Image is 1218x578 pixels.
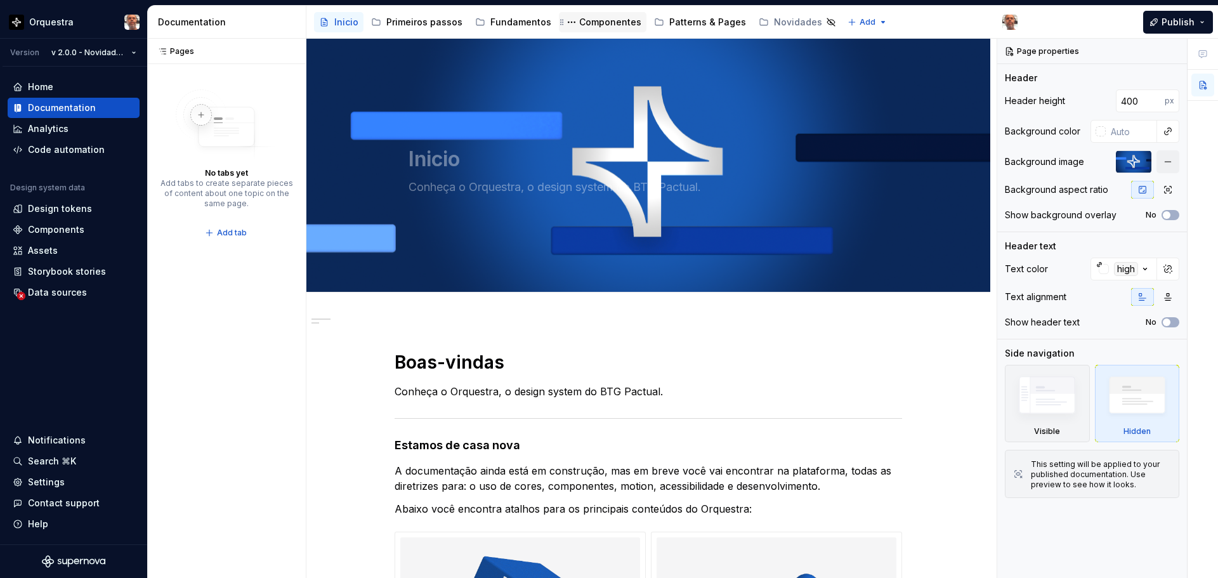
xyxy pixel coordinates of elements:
[395,438,520,452] strong: Estamos de casa nova
[8,430,140,450] button: Notifications
[1005,365,1090,442] div: Visible
[1005,209,1116,221] div: Show background overlay
[1034,426,1060,437] div: Visible
[28,122,69,135] div: Analytics
[10,183,85,193] div: Design system data
[8,240,140,261] a: Assets
[158,16,301,29] div: Documentation
[28,202,92,215] div: Design tokens
[1116,89,1165,112] input: Auto
[1162,16,1195,29] span: Publish
[217,228,247,238] span: Add tab
[8,199,140,219] a: Design tokens
[314,10,841,35] div: Page tree
[205,168,248,178] div: No tabs yet
[28,286,87,299] div: Data sources
[490,16,551,29] div: Fundamentos
[28,455,76,468] div: Search ⌘K
[8,77,140,97] a: Home
[386,16,462,29] div: Primeiros passos
[1165,96,1174,106] p: px
[28,434,86,447] div: Notifications
[774,16,822,29] div: Novidades
[1143,11,1213,34] button: Publish
[28,223,84,236] div: Components
[1005,316,1080,329] div: Show header text
[8,472,140,492] a: Settings
[28,244,58,257] div: Assets
[860,17,875,27] span: Add
[8,493,140,513] button: Contact support
[1005,240,1056,253] div: Header text
[470,12,556,32] a: Fundamentos
[1005,263,1048,275] div: Text color
[201,224,252,242] button: Add tab
[1002,15,1018,30] img: Gustavo
[366,12,468,32] a: Primeiros passos
[1005,155,1084,168] div: Background image
[51,48,126,58] span: v 2.0.0 - Novidades 🎉
[8,119,140,139] a: Analytics
[28,102,96,114] div: Documentation
[8,451,140,471] button: Search ⌘K
[395,463,902,494] p: A documentação ainda está em construção, mas em breve você vai encontrar na plataforma, todas as ...
[1005,183,1108,196] div: Background aspect ratio
[559,12,646,32] a: Componentes
[9,15,24,30] img: 2d16a307-6340-4442-b48d-ad77c5bc40e7.png
[1031,459,1171,490] div: This setting will be applied to your published documentation. Use preview to see how it looks.
[42,555,105,568] svg: Supernova Logo
[28,476,65,489] div: Settings
[395,501,902,516] p: Abaixo você encontra atalhos para os principais conteúdos do Orquestra:
[28,265,106,278] div: Storybook stories
[314,12,363,32] a: Inicio
[1123,426,1151,437] div: Hidden
[649,12,751,32] a: Patterns & Pages
[28,143,105,156] div: Code automation
[1090,258,1157,280] button: high
[28,81,53,93] div: Home
[334,16,358,29] div: Inicio
[1005,347,1075,360] div: Side navigation
[579,16,641,29] div: Componentes
[1005,291,1066,303] div: Text alignment
[1146,210,1156,220] label: No
[8,282,140,303] a: Data sources
[8,98,140,118] a: Documentation
[3,8,145,36] button: OrquestraGustavo
[406,177,886,197] textarea: Conheça o Orquestra, o design system do BTG Pactual.
[1146,317,1156,327] label: No
[844,13,891,31] button: Add
[29,16,74,29] div: Orquestra
[1005,125,1080,138] div: Background color
[1005,72,1037,84] div: Header
[406,144,886,174] textarea: Inicio
[395,351,902,374] h1: Boas-vindas
[160,178,293,209] div: Add tabs to create separate pieces of content about one topic on the same page.
[395,384,902,399] p: Conheça o Orquestra, o design system do BTG Pactual.
[152,46,194,56] div: Pages
[1114,262,1138,276] div: high
[8,220,140,240] a: Components
[1106,120,1157,143] input: Auto
[1005,95,1065,107] div: Header height
[1095,365,1180,442] div: Hidden
[124,15,140,30] img: Gustavo
[8,140,140,160] a: Code automation
[10,48,39,58] div: Version
[754,12,841,32] a: Novidades
[46,44,142,62] button: v 2.0.0 - Novidades 🎉
[28,497,100,509] div: Contact support
[8,514,140,534] button: Help
[8,261,140,282] a: Storybook stories
[669,16,746,29] div: Patterns & Pages
[28,518,48,530] div: Help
